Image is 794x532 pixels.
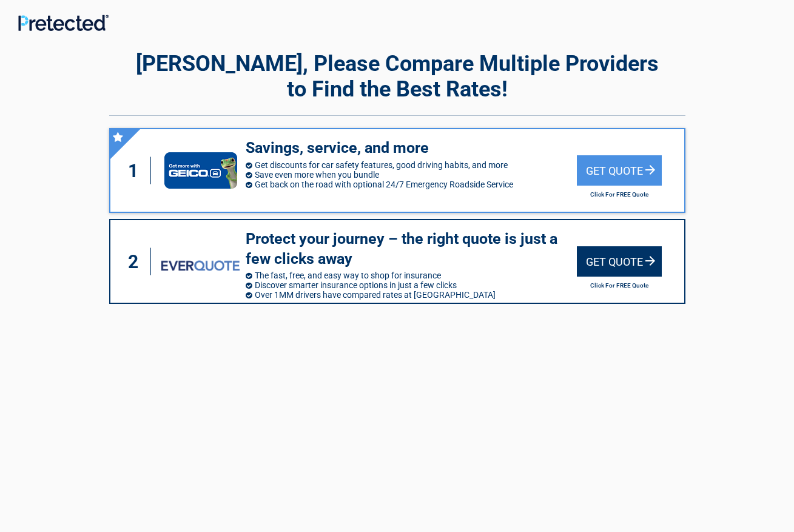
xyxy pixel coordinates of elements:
[246,280,577,290] li: Discover smarter insurance options in just a few clicks
[246,170,577,180] li: Save even more when you bundle
[246,271,577,280] li: The fast, free, and easy way to shop for insurance
[109,51,685,102] h2: [PERSON_NAME], Please Compare Multiple Providers to Find the Best Rates!
[246,160,577,170] li: Get discounts for car safety features, good driving habits, and more
[246,229,577,269] h3: Protect your journey – the right quote is just a few clicks away
[246,180,577,189] li: Get back on the road with optional 24/7 Emergency Roadside Service
[123,248,152,275] div: 2
[577,191,662,198] h2: Click For FREE Quote
[164,152,237,189] img: geico's logo
[246,290,577,300] li: Over 1MM drivers have compared rates at [GEOGRAPHIC_DATA]
[577,155,662,186] div: Get Quote
[577,246,662,277] div: Get Quote
[577,282,662,289] h2: Click For FREE Quote
[123,157,152,184] div: 1
[246,138,577,158] h3: Savings, service, and more
[161,260,239,271] img: everquote's logo
[18,15,109,31] img: Main Logo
